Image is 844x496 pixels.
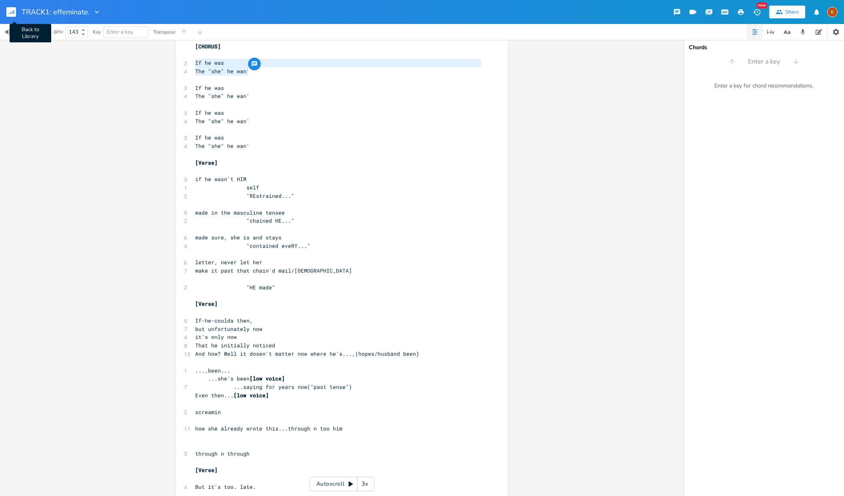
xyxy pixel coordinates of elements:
div: Autoscroll [310,477,374,491]
span: TRACK1: effeminate. [22,8,90,16]
button: Back to Library [6,2,22,22]
span: if he wasn't HIM [195,175,246,183]
span: If he was [195,134,224,141]
button: New [749,5,765,19]
span: Enter a key [748,57,780,66]
button: Share [769,6,805,18]
span: made in the masculine tensee [195,209,285,216]
div: 3x [358,477,372,491]
span: self [195,184,259,191]
div: Transpose [153,30,175,34]
span: [low voice] [250,375,285,382]
span: The "she" he wan' [195,142,250,149]
span: make it past that chain'd mail/[DEMOGRAPHIC_DATA] [195,267,352,274]
span: But it's too. late. [195,483,256,490]
span: The "she" he wan' [195,68,250,75]
span: Even then... [195,392,269,399]
span: [low voice] [234,392,269,399]
span: If-he-coulda then, [195,317,253,324]
span: letter, never let her [195,259,262,266]
div: Enter a key for chord recommendations. [684,78,844,94]
span: [Verse] [195,466,218,474]
span: If he was [195,84,224,92]
span: If he was [195,59,224,66]
span: The "she" he wan' [195,92,250,100]
div: New [757,2,767,8]
span: it's only now [195,333,237,341]
span: If he was [195,109,224,116]
div: Key [93,30,101,34]
div: BPM [54,30,63,34]
div: Share [785,8,799,16]
span: [Verse] [195,300,218,307]
span: "chained HE..." [195,217,294,224]
span: Enter a key [107,28,133,36]
span: ...saying for years now("past tense") [195,383,352,390]
span: "contained eveRY..." [195,242,310,249]
div: Kat [827,7,838,17]
span: screamin [195,408,221,416]
span: but unfortunately now [195,325,262,333]
span: how she already wrote this...through n too him [195,425,342,432]
span: "REstrained..." [195,192,294,199]
span: "HE made" [195,284,275,291]
span: [CHORUS] [195,43,221,50]
span: through n through [195,450,250,457]
span: ...,been... [195,367,230,374]
span: made sure, she is and stays [195,234,282,241]
div: Chords [689,45,839,50]
span: ...she's been [195,375,285,382]
button: K [827,3,838,21]
span: That he initially noticed [195,342,275,349]
span: The "she" he wan' [195,118,250,125]
span: And how? Well it dosen't matter now where he's...,(hopes/husband been) [195,350,419,357]
span: [Verse] [195,159,218,166]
